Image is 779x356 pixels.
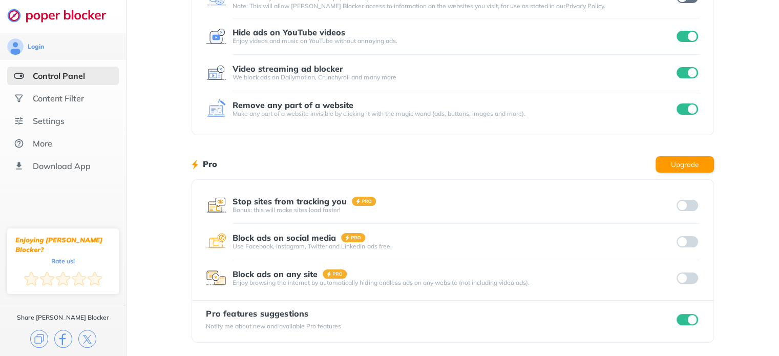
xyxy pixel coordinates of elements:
img: feature icon [206,62,226,83]
img: feature icon [206,99,226,119]
div: Block ads on any site [233,269,318,279]
a: Privacy Policy. [565,2,605,10]
div: Control Panel [33,71,85,81]
div: Stop sites from tracking you [233,197,347,206]
img: x.svg [78,330,96,348]
div: More [33,138,52,149]
div: Rate us! [51,259,75,263]
div: Settings [33,116,65,126]
div: Notify me about new and available Pro features [206,322,341,330]
div: Bonus: this will make sites load faster! [233,206,674,214]
img: social.svg [14,93,24,103]
img: pro-badge.svg [323,269,347,279]
div: Enjoy browsing the internet by automatically hiding endless ads on any website (not including vid... [233,279,674,287]
div: Block ads on social media [233,233,336,242]
img: features-selected.svg [14,71,24,81]
img: pro-badge.svg [341,233,366,242]
div: Login [28,43,44,51]
img: avatar.svg [7,38,24,55]
div: Video streaming ad blocker [233,64,343,73]
div: Download App [33,161,91,171]
button: Upgrade [656,156,714,173]
div: Share [PERSON_NAME] Blocker [17,313,109,322]
div: Enjoy videos and music on YouTube without annoying ads. [233,37,674,45]
div: Enjoying [PERSON_NAME] Blocker? [15,235,111,255]
img: logo-webpage.svg [7,8,117,23]
img: lighting bolt [192,158,198,171]
div: We block ads on Dailymotion, Crunchyroll and many more [233,73,674,81]
img: download-app.svg [14,161,24,171]
h1: Pro [203,157,217,171]
img: feature icon [206,195,226,216]
div: Use Facebook, Instagram, Twitter and LinkedIn ads free. [233,242,674,250]
img: pro-badge.svg [352,197,376,206]
div: Hide ads on YouTube videos [233,28,345,37]
img: feature icon [206,26,226,47]
div: Pro features suggestions [206,309,341,318]
img: settings.svg [14,116,24,126]
img: feature icon [206,268,226,288]
div: Remove any part of a website [233,100,353,110]
img: about.svg [14,138,24,149]
img: facebook.svg [54,330,72,348]
img: feature icon [206,232,226,252]
img: copy.svg [30,330,48,348]
div: Make any part of a website invisible by clicking it with the magic wand (ads, buttons, images and... [233,110,674,118]
div: Content Filter [33,93,84,103]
